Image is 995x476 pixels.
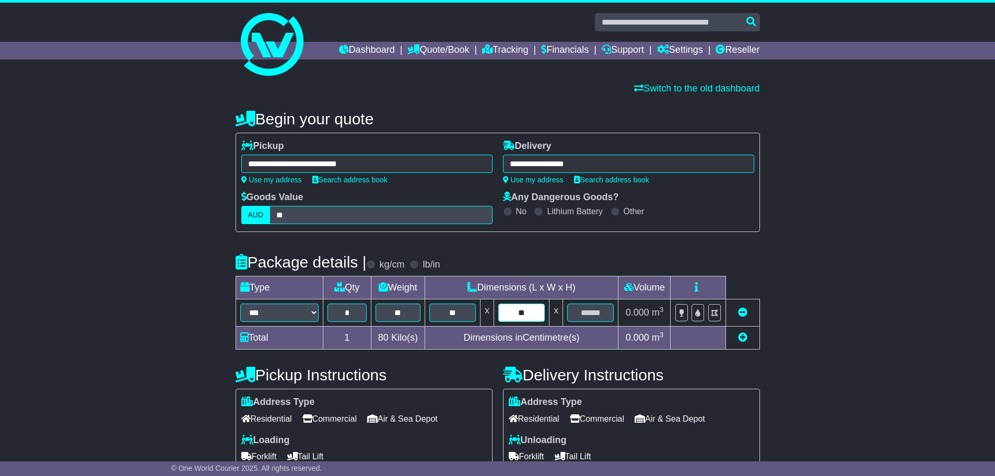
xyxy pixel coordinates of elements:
[574,176,649,184] a: Search address book
[716,42,759,60] a: Reseller
[509,411,559,427] span: Residential
[482,42,528,60] a: Tracking
[339,42,395,60] a: Dashboard
[602,42,644,60] a: Support
[236,253,367,271] h4: Package details |
[241,448,277,465] span: Forklift
[503,192,619,203] label: Any Dangerous Goods?
[657,42,703,60] a: Settings
[509,397,582,408] label: Address Type
[312,176,388,184] a: Search address book
[618,276,671,299] td: Volume
[652,307,664,318] span: m
[371,327,425,350] td: Kilo(s)
[549,299,563,327] td: x
[236,366,493,384] h4: Pickup Instructions
[660,306,664,314] sup: 3
[626,332,649,343] span: 0.000
[509,435,567,446] label: Unloading
[652,332,664,343] span: m
[378,332,389,343] span: 80
[371,276,425,299] td: Weight
[236,110,760,127] h4: Begin your quote
[236,327,323,350] td: Total
[241,176,302,184] a: Use my address
[547,206,603,216] label: Lithium Battery
[241,411,292,427] span: Residential
[425,327,618,350] td: Dimensions in Centimetre(s)
[738,332,747,343] a: Add new item
[236,276,323,299] td: Type
[555,448,591,465] span: Tail Lift
[624,206,645,216] label: Other
[425,276,618,299] td: Dimensions (L x W x H)
[423,259,440,271] label: lb/in
[503,176,564,184] a: Use my address
[379,259,404,271] label: kg/cm
[635,411,705,427] span: Air & Sea Depot
[660,331,664,339] sup: 3
[541,42,589,60] a: Financials
[241,192,303,203] label: Goods Value
[171,464,322,472] span: © One World Courier 2025. All rights reserved.
[241,397,315,408] label: Address Type
[570,411,624,427] span: Commercial
[302,411,357,427] span: Commercial
[367,411,438,427] span: Air & Sea Depot
[634,83,759,94] a: Switch to the old dashboard
[407,42,469,60] a: Quote/Book
[241,435,290,446] label: Loading
[480,299,494,327] td: x
[287,448,324,465] span: Tail Lift
[323,327,371,350] td: 1
[738,307,747,318] a: Remove this item
[626,307,649,318] span: 0.000
[241,141,284,152] label: Pickup
[241,206,271,224] label: AUD
[323,276,371,299] td: Qty
[503,366,760,384] h4: Delivery Instructions
[509,448,544,465] span: Forklift
[516,206,526,216] label: No
[503,141,552,152] label: Delivery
